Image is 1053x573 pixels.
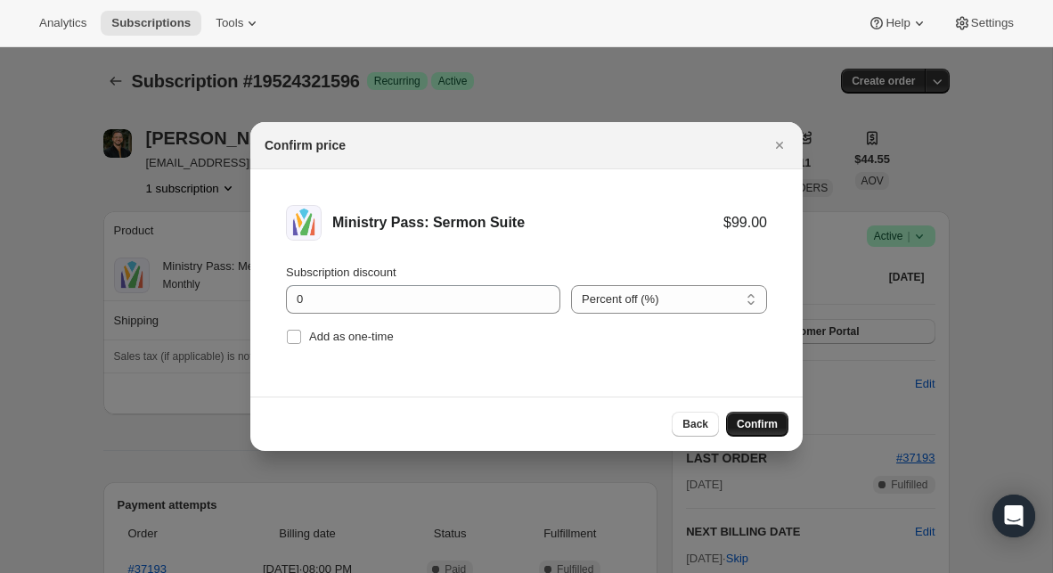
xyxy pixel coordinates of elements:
[286,266,396,279] span: Subscription discount
[309,330,394,343] span: Add as one-time
[886,16,910,30] span: Help
[943,11,1024,36] button: Settings
[111,16,191,30] span: Subscriptions
[767,133,792,158] button: Close
[737,417,778,431] span: Confirm
[29,11,97,36] button: Analytics
[682,417,708,431] span: Back
[39,16,86,30] span: Analytics
[726,412,788,437] button: Confirm
[101,11,201,36] button: Subscriptions
[216,16,243,30] span: Tools
[205,11,272,36] button: Tools
[971,16,1014,30] span: Settings
[265,136,346,154] h2: Confirm price
[857,11,938,36] button: Help
[286,205,322,241] img: Ministry Pass: Sermon Suite
[332,214,723,232] div: Ministry Pass: Sermon Suite
[672,412,719,437] button: Back
[992,495,1035,537] div: Open Intercom Messenger
[723,214,767,232] div: $99.00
